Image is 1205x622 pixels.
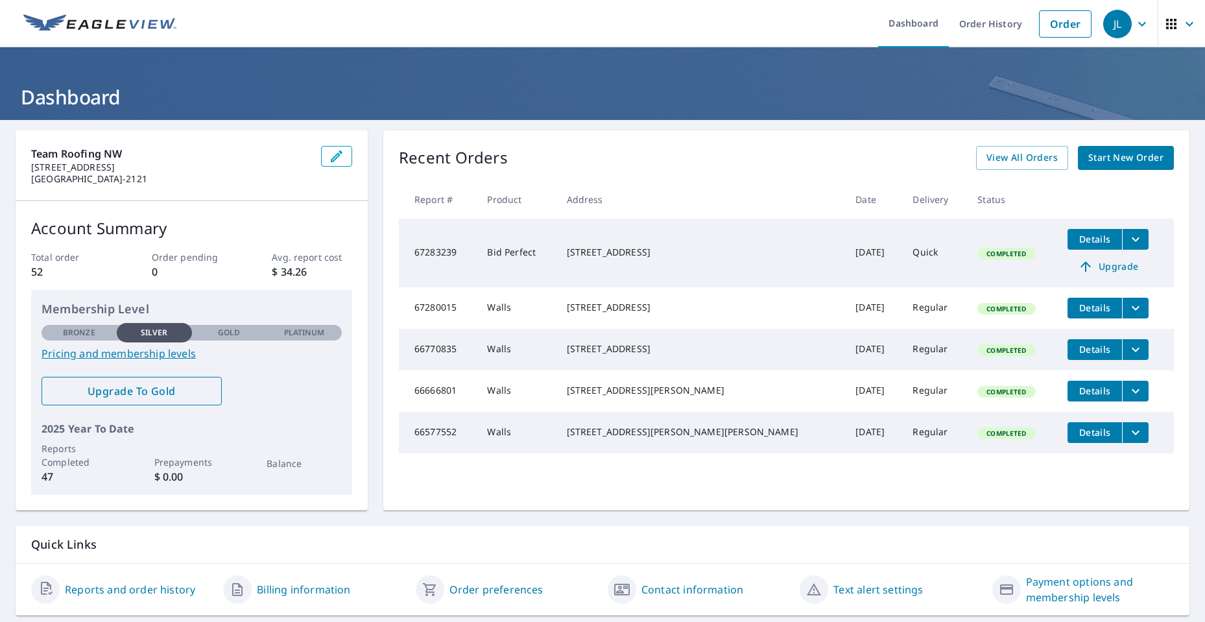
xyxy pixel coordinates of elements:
[399,180,477,219] th: Report #
[16,84,1189,110] h1: Dashboard
[154,455,230,469] p: Prepayments
[845,412,902,453] td: [DATE]
[42,421,342,437] p: 2025 Year To Date
[477,412,556,453] td: Walls
[42,300,342,318] p: Membership Level
[152,264,232,280] p: 0
[902,370,967,412] td: Regular
[477,329,556,370] td: Walls
[42,346,342,361] a: Pricing and membership levels
[1122,381,1149,401] button: filesDropdownBtn-66666801
[477,370,556,412] td: Walls
[23,14,176,34] img: EV Logo
[845,219,902,287] td: [DATE]
[979,346,1034,355] span: Completed
[567,425,835,438] div: [STREET_ADDRESS][PERSON_NAME][PERSON_NAME]
[556,180,846,219] th: Address
[1026,574,1174,605] a: Payment options and membership levels
[31,536,1174,553] p: Quick Links
[902,412,967,453] td: Regular
[979,249,1034,258] span: Completed
[399,219,477,287] td: 67283239
[42,469,117,484] p: 47
[1078,146,1174,170] a: Start New Order
[1103,10,1132,38] div: JL
[1068,422,1122,443] button: detailsBtn-66577552
[845,180,902,219] th: Date
[449,582,543,597] a: Order preferences
[833,582,923,597] a: Text alert settings
[986,150,1058,166] span: View All Orders
[967,180,1057,219] th: Status
[1088,150,1163,166] span: Start New Order
[845,329,902,370] td: [DATE]
[1075,343,1114,355] span: Details
[31,161,311,173] p: [STREET_ADDRESS]
[845,287,902,329] td: [DATE]
[1075,426,1114,438] span: Details
[1075,259,1141,274] span: Upgrade
[902,180,967,219] th: Delivery
[267,457,342,470] p: Balance
[1068,339,1122,360] button: detailsBtn-66770835
[902,219,967,287] td: Quick
[976,146,1068,170] a: View All Orders
[218,327,240,339] p: Gold
[31,173,311,185] p: [GEOGRAPHIC_DATA]-2121
[154,469,230,484] p: $ 0.00
[284,327,325,339] p: Platinum
[1122,229,1149,250] button: filesDropdownBtn-67283239
[979,429,1034,438] span: Completed
[1068,381,1122,401] button: detailsBtn-66666801
[65,582,195,597] a: Reports and order history
[1122,339,1149,360] button: filesDropdownBtn-66770835
[1039,10,1092,38] a: Order
[567,301,835,314] div: [STREET_ADDRESS]
[1068,298,1122,318] button: detailsBtn-67280015
[42,377,222,405] a: Upgrade To Gold
[31,217,352,240] p: Account Summary
[567,246,835,259] div: [STREET_ADDRESS]
[31,264,112,280] p: 52
[641,582,743,597] a: Contact information
[567,342,835,355] div: [STREET_ADDRESS]
[1122,298,1149,318] button: filesDropdownBtn-67280015
[399,287,477,329] td: 67280015
[31,146,311,161] p: Team Roofing NW
[399,412,477,453] td: 66577552
[152,250,232,264] p: Order pending
[1122,422,1149,443] button: filesDropdownBtn-66577552
[902,329,967,370] td: Regular
[902,287,967,329] td: Regular
[567,384,835,397] div: [STREET_ADDRESS][PERSON_NAME]
[477,180,556,219] th: Product
[979,304,1034,313] span: Completed
[1075,233,1114,245] span: Details
[399,370,477,412] td: 66666801
[399,329,477,370] td: 66770835
[272,250,352,264] p: Avg. report cost
[1068,229,1122,250] button: detailsBtn-67283239
[257,582,350,597] a: Billing information
[272,264,352,280] p: $ 34.26
[477,287,556,329] td: Walls
[399,146,508,170] p: Recent Orders
[1075,385,1114,397] span: Details
[979,387,1034,396] span: Completed
[1068,256,1149,277] a: Upgrade
[845,370,902,412] td: [DATE]
[1075,302,1114,314] span: Details
[141,327,168,339] p: Silver
[63,327,95,339] p: Bronze
[477,219,556,287] td: Bid Perfect
[31,250,112,264] p: Total order
[52,384,211,398] span: Upgrade To Gold
[42,442,117,469] p: Reports Completed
